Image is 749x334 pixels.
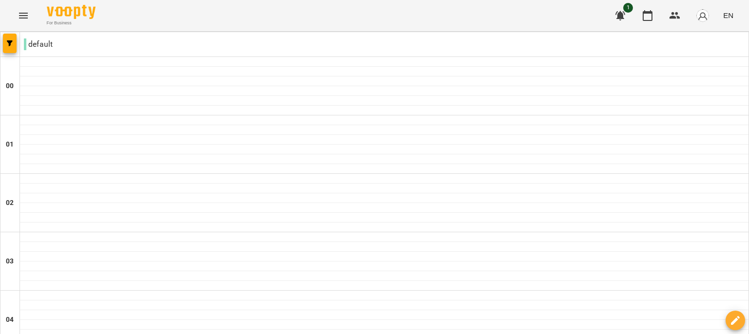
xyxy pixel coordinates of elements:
h6: 03 [6,256,14,267]
h6: 02 [6,198,14,208]
h6: 00 [6,81,14,92]
span: 1 [623,3,633,13]
span: For Business [47,20,96,26]
img: Voopty Logo [47,5,96,19]
button: EN [719,6,737,24]
button: Menu [12,4,35,27]
span: EN [723,10,733,20]
img: avatar_s.png [696,9,710,22]
h6: 01 [6,139,14,150]
p: default [24,38,53,50]
h6: 04 [6,315,14,325]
